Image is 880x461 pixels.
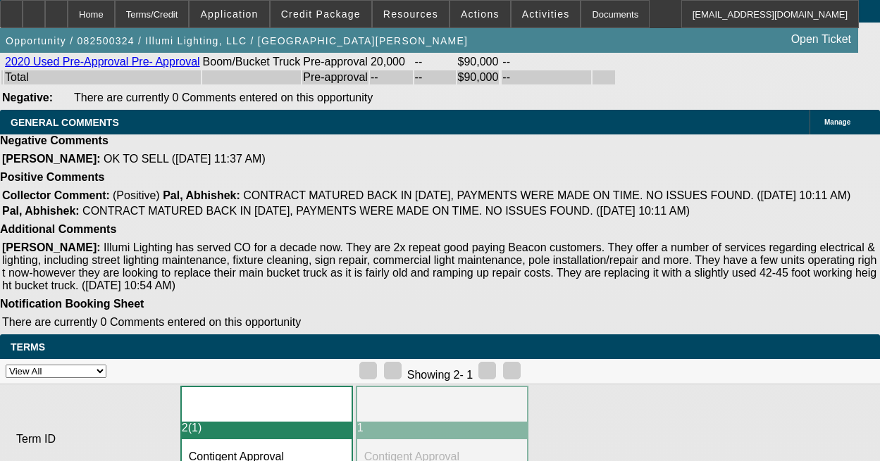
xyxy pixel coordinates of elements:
[457,70,500,84] td: $90,000
[16,433,163,446] p: Term ID
[6,35,468,46] span: Opportunity / 082500324 / Illumi Lighting, LLC / [GEOGRAPHIC_DATA][PERSON_NAME]
[163,189,240,201] b: Pal, Abhishek:
[786,27,857,51] a: Open Ticket
[11,117,119,128] span: GENERAL COMMENTS
[2,189,110,201] b: Collector Comment:
[2,241,101,253] b: [PERSON_NAME]:
[104,153,266,165] span: OK TO SELL ([DATE] 11:37 AM)
[2,153,101,165] b: [PERSON_NAME]:
[5,71,200,84] div: Total
[2,91,53,103] b: Negative:
[113,189,160,201] span: (Positive)
[461,8,500,20] span: Actions
[512,1,581,27] button: Activities
[302,70,368,84] td: Pre-approval
[370,70,413,84] td: --
[190,1,268,27] button: Application
[82,205,690,217] span: CONTRACT MATURED BACK IN [DATE], PAYMENTS WERE MADE ON TIME. NO ISSUES FOUND. ([DATE] 10:11 AM)
[370,55,413,69] td: 20,000
[281,8,361,20] span: Credit Package
[414,55,456,69] td: --
[383,8,438,20] span: Resources
[5,56,200,68] a: 2020 Used Pre-Approval Pre- Approval
[522,8,570,20] span: Activities
[373,1,449,27] button: Resources
[357,422,520,434] p: 1
[202,55,302,69] td: Boom/Bucket Truck
[243,189,850,201] span: CONTRACT MATURED BACK IN [DATE], PAYMENTS WERE MADE ON TIME. NO ISSUES FOUND. ([DATE] 10:11 AM)
[2,205,80,217] b: Pal, Abhishek:
[824,118,850,126] span: Manage
[414,70,456,84] td: --
[271,1,371,27] button: Credit Package
[450,1,510,27] button: Actions
[2,241,876,291] span: Illumi Lighting has served CO for a decade now. They are 2x repeat good paying Beacon customers. ...
[200,8,258,20] span: Application
[302,55,368,69] td: Pre-approval
[11,341,45,353] span: Terms
[2,316,301,328] span: There are currently 0 Comments entered on this opportunity
[502,55,590,69] td: --
[182,422,345,434] p: 2(1)
[502,70,590,84] td: --
[457,55,500,69] td: $90,000
[407,369,473,381] span: Showing 2- 1
[74,91,373,103] span: There are currently 0 Comments entered on this opportunity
